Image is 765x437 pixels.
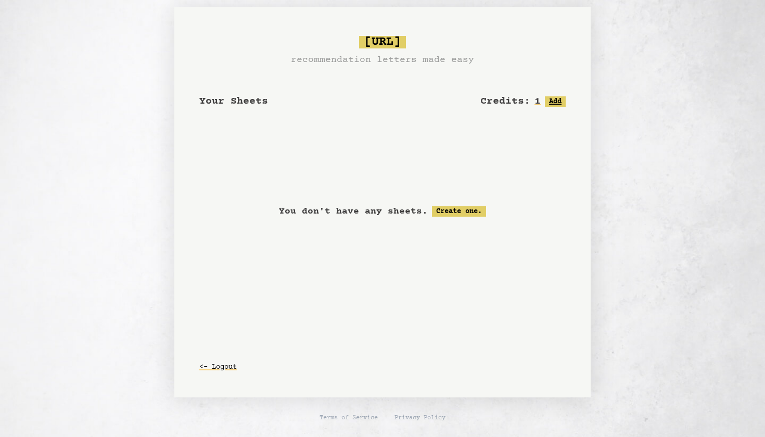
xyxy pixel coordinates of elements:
h2: 1 [534,94,541,109]
span: Your Sheets [199,95,268,107]
h3: recommendation letters made easy [291,53,474,67]
p: You don't have any sheets. [279,204,428,219]
a: Terms of Service [320,414,378,422]
a: Privacy Policy [394,414,445,422]
button: <- Logout [199,358,237,377]
h2: Credits: [480,94,530,109]
button: Add [545,96,566,107]
span: [URL] [359,36,406,48]
a: Create one. [432,206,486,217]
